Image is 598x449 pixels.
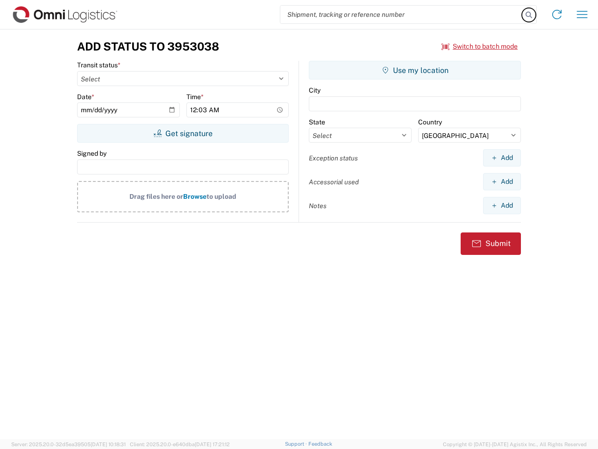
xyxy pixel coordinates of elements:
button: Add [483,149,521,167]
label: Country [418,118,442,126]
label: City [309,86,320,94]
button: Add [483,173,521,190]
label: Signed by [77,149,107,158]
span: to upload [206,193,236,200]
input: Shipment, tracking or reference number [280,6,522,23]
label: Date [77,93,94,101]
button: Submit [461,232,521,255]
h3: Add Status to 3953038 [77,40,219,53]
button: Use my location [309,61,521,80]
span: [DATE] 10:18:31 [91,442,126,447]
label: Notes [309,202,327,210]
label: Time [186,93,204,101]
button: Switch to batch mode [441,39,518,54]
label: Transit status [77,61,121,69]
label: Exception status [309,154,358,162]
span: Copyright © [DATE]-[DATE] Agistix Inc., All Rights Reserved [443,440,587,449]
span: Browse [183,193,206,200]
span: Server: 2025.20.0-32d5ea39505 [11,442,126,447]
button: Add [483,197,521,214]
a: Support [285,441,308,447]
span: [DATE] 17:21:12 [195,442,230,447]
span: Drag files here or [129,193,183,200]
a: Feedback [308,441,332,447]
label: Accessorial used [309,178,359,186]
span: Client: 2025.20.0-e640dba [130,442,230,447]
button: Get signature [77,124,289,143]
label: State [309,118,325,126]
